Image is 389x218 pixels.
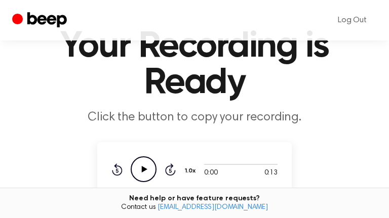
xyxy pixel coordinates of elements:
[158,204,268,211] a: [EMAIL_ADDRESS][DOMAIN_NAME]
[264,168,278,179] span: 0:13
[6,203,383,212] span: Contact us
[12,11,69,30] a: Beep
[328,8,377,32] a: Log Out
[12,109,377,126] p: Click the button to copy your recording.
[12,28,377,101] h1: Your Recording is Ready
[184,162,200,180] button: 1.0x
[204,168,217,179] span: 0:00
